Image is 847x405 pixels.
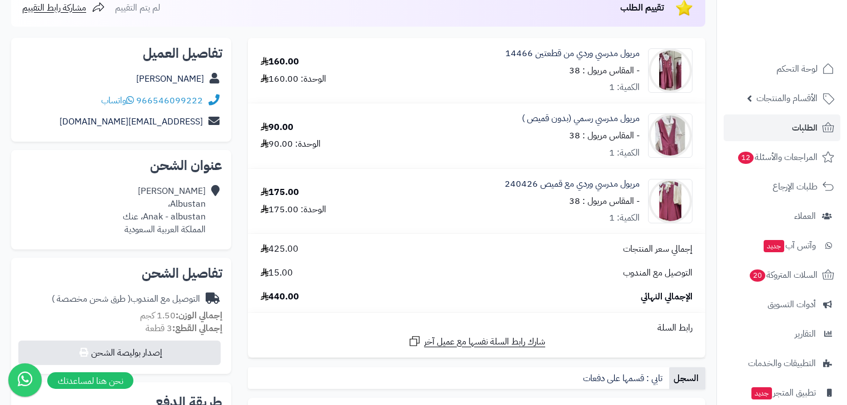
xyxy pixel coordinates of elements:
small: - المقاس مريول : 38 [569,194,640,208]
div: الكمية: 1 [609,212,640,224]
h2: عنوان الشحن [20,159,222,172]
div: الكمية: 1 [609,147,640,159]
span: التطبيقات والخدمات [748,356,816,371]
a: مشاركة رابط التقييم [22,1,105,14]
small: 3 قطعة [146,322,222,335]
div: [PERSON_NAME] Albustan، Anak - albustan، عنك المملكة العربية السعودية [123,185,206,236]
span: وآتس آب [763,238,816,253]
h2: تفاصيل العميل [20,47,222,60]
div: 160.00 [261,56,299,68]
span: أدوات التسويق [768,297,816,312]
a: لوحة التحكم [724,56,840,82]
h2: تفاصيل الشحن [20,267,222,280]
div: الوحدة: 160.00 [261,73,326,86]
div: 90.00 [261,121,293,134]
span: الطلبات [792,120,818,136]
small: 1.50 كجم [140,309,222,322]
small: - المقاس مريول : 38 [569,129,640,142]
button: إصدار بوليصة الشحن [18,341,221,365]
a: العملاء [724,203,840,229]
span: إجمالي سعر المنتجات [623,243,692,256]
a: الطلبات [724,114,840,141]
span: تطبيق المتجر [750,385,816,401]
small: - المقاس مريول : 38 [569,64,640,77]
a: واتساب [101,94,134,107]
span: لوحة التحكم [776,61,818,77]
span: التقارير [795,326,816,342]
a: التطبيقات والخدمات [724,350,840,377]
span: الأقسام والمنتجات [756,91,818,106]
span: تقييم الطلب [620,1,664,14]
strong: إجمالي الوزن: [176,309,222,322]
a: مريول مدرسي وردي مع قميص 240426 [505,178,640,191]
div: رابط السلة [252,322,701,334]
a: أدوات التسويق [724,291,840,318]
span: الإجمالي النهائي [641,291,692,303]
div: الكمية: 1 [609,81,640,94]
div: الوحدة: 175.00 [261,203,326,216]
a: السلات المتروكة20 [724,262,840,288]
span: جديد [751,387,772,399]
span: 425.00 [261,243,298,256]
a: مريول مدرسي رسمي (بدون قميص ) [522,112,640,125]
img: 1727181431-ED8CCA37-AACC-4EE4-AC47-11365AF97229-90x90.jpeg [649,48,692,93]
span: المراجعات والأسئلة [737,149,818,165]
strong: إجمالي القطع: [172,322,222,335]
span: 15.00 [261,267,293,279]
a: [PERSON_NAME] [136,72,204,86]
img: 1755012928-1000458341-90x90.jpg [649,179,692,223]
div: الوحدة: 90.00 [261,138,321,151]
span: السلات المتروكة [749,267,818,283]
a: السجل [669,367,705,389]
a: [EMAIL_ADDRESS][DOMAIN_NAME] [59,115,203,128]
a: وآتس آبجديد [724,232,840,259]
span: 12 [738,152,754,164]
span: ( طرق شحن مخصصة ) [52,292,131,306]
span: التوصيل مع المندوب [623,267,692,279]
div: 175.00 [261,186,299,199]
div: التوصيل مع المندوب [52,293,200,306]
span: 440.00 [261,291,299,303]
a: 966546099222 [136,94,203,107]
span: لم يتم التقييم [115,1,160,14]
a: المراجعات والأسئلة12 [724,144,840,171]
span: شارك رابط السلة نفسها مع عميل آخر [424,336,545,348]
span: العملاء [794,208,816,224]
a: تابي : قسمها على دفعات [579,367,669,389]
span: طلبات الإرجاع [773,179,818,194]
a: مريول مدرسي وردي من قطعتين 14466 [505,47,640,60]
a: التقارير [724,321,840,347]
img: 1722460036-IMG-20240731-WA0060-90x90.jpg [649,113,692,158]
span: جديد [764,240,784,252]
span: 20 [750,269,765,282]
span: مشاركة رابط التقييم [22,1,86,14]
a: شارك رابط السلة نفسها مع عميل آخر [408,334,545,348]
a: طلبات الإرجاع [724,173,840,200]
